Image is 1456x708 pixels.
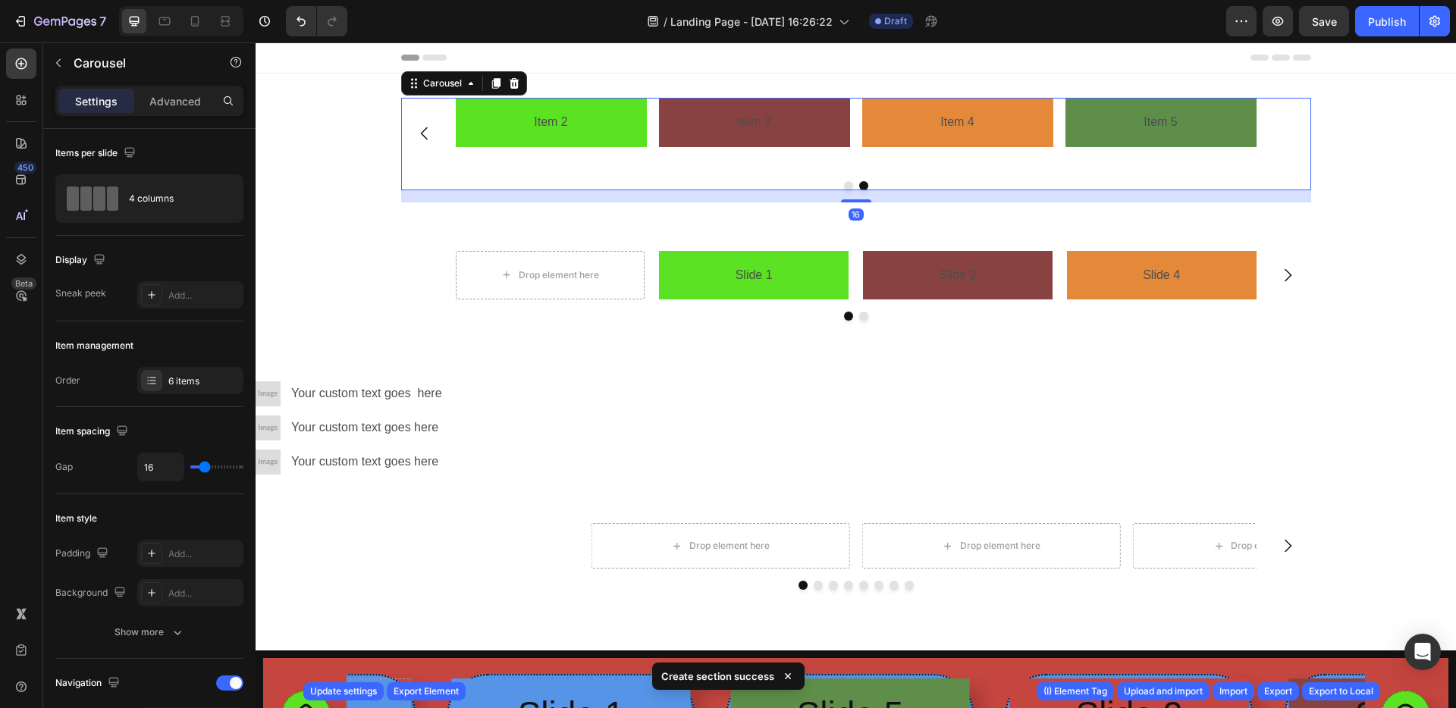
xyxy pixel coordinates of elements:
[1117,682,1210,700] button: Upload and import
[1124,685,1203,698] div: Upload and import
[621,222,783,244] p: Slide 2
[1309,685,1373,698] div: Export to Local
[604,269,613,278] button: Dot
[573,538,582,547] button: Dot
[55,583,129,603] div: Background
[604,538,613,547] button: Dot
[55,673,123,694] div: Navigation
[1368,14,1406,30] div: Publish
[6,6,113,36] button: 7
[1011,211,1053,254] button: Carousel Next Arrow
[434,497,514,509] div: Drop element here
[168,587,240,600] div: Add...
[1302,682,1380,700] button: Export to Local
[286,6,347,36] div: Undo/Redo
[664,14,667,30] span: /
[168,289,240,302] div: Add...
[1043,685,1107,698] div: (I) Element Tag
[588,139,598,148] button: Dot
[99,12,106,30] p: 7
[168,547,240,561] div: Add...
[661,669,774,684] p: Create section success
[670,14,833,30] span: Landing Page - [DATE] 16:26:22
[149,93,201,109] p: Advanced
[165,34,209,48] div: Carousel
[1045,648,1260,697] h2: Slide 4
[824,69,987,91] p: Item 5
[766,648,981,697] h2: Slide 2
[604,139,613,148] button: Dot
[75,93,118,109] p: Settings
[825,222,987,244] p: Slide 4
[14,161,36,174] div: 450
[138,453,184,481] input: Auto
[55,619,243,646] button: Show more
[1299,6,1349,36] button: Save
[558,538,567,547] button: Dot
[256,42,1456,708] iframe: To enrich screen reader interactions, please activate Accessibility in Grammarly extension settings
[55,544,111,564] div: Padding
[208,648,422,697] h2: Slide 1
[55,339,133,352] div: Item management
[55,421,131,442] div: Item spacing
[387,682,466,700] button: Export Element
[704,497,785,509] div: Drop element here
[74,54,202,72] p: Carousel
[55,250,108,271] div: Display
[649,538,658,547] button: Dot
[884,14,907,28] span: Draft
[588,538,598,547] button: Dot
[55,460,73,474] div: Gap
[55,512,97,525] div: Item style
[263,227,344,239] div: Drop element here
[115,625,185,640] div: Show more
[593,166,608,178] div: 16
[975,497,1056,509] div: Drop element here
[1257,682,1299,700] button: Export
[394,685,459,698] div: Export Element
[26,648,75,697] button: Carousel Back Arrow
[417,222,579,244] p: Slide 1
[1355,6,1419,36] button: Publish
[34,373,193,398] div: Your custom text goes here
[34,407,193,432] div: Your custom text goes here
[1213,682,1254,700] button: Import
[168,374,240,388] div: 6 items
[543,538,552,547] button: Dot
[55,374,80,387] div: Order
[55,287,106,300] div: Sneak peek
[129,181,221,216] div: 4 columns
[1011,482,1053,525] button: Carousel Next Arrow
[303,682,384,700] button: Update settings
[1404,634,1441,670] div: Open Intercom Messenger
[620,69,784,91] p: Item 4
[55,143,139,164] div: Items per slide
[1264,685,1292,698] div: Export
[36,340,192,362] p: Your custom text goes here
[487,648,701,697] h2: Slide 5
[1037,682,1114,700] button: (I) Element Tag
[588,269,598,278] button: Dot
[1125,648,1175,697] button: Carousel Next Arrow
[1312,15,1337,28] span: Save
[11,277,36,290] div: Beta
[1219,685,1247,698] div: Import
[310,685,377,698] div: Update settings
[634,538,643,547] button: Dot
[619,538,628,547] button: Dot
[417,69,581,91] p: Item 3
